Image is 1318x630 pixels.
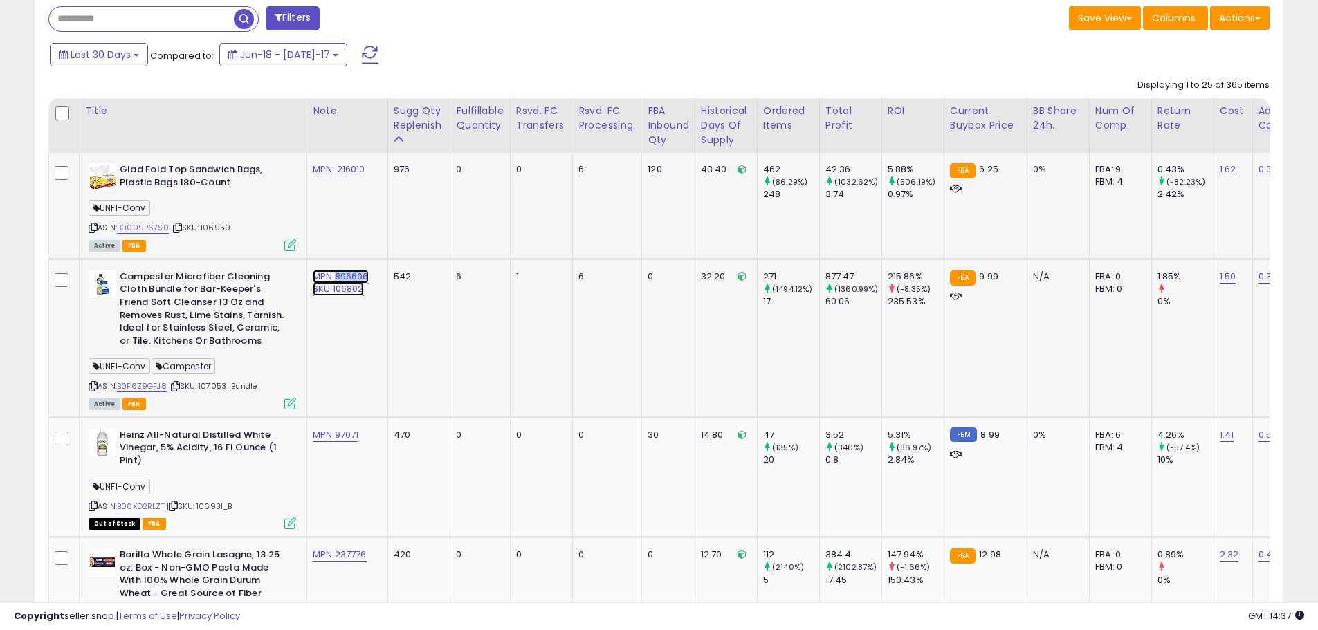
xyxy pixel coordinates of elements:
div: 112 [763,548,819,561]
div: Sugg Qty Replenish [394,104,445,133]
div: 3.74 [825,188,881,201]
div: N/A [1033,270,1079,283]
div: 0 [456,548,499,561]
button: Last 30 Days [50,43,148,66]
button: Columns [1143,6,1208,30]
button: Actions [1210,6,1270,30]
b: Heinz All-Natural Distilled White Vinegar, 5% Acidity, 16 Fl Ounce (1 Pint) [120,429,288,471]
span: All listings currently available for purchase on Amazon [89,398,120,410]
div: Note [313,104,382,118]
div: FBA: 9 [1095,163,1141,176]
div: 43.40 [701,163,747,176]
span: Last 30 Days [71,48,131,62]
a: B0009P67S0 [117,222,169,234]
span: 2025-08-17 14:37 GMT [1248,609,1304,622]
div: 0 [648,270,684,283]
div: 0 [578,429,631,441]
div: FBA inbound Qty [648,104,689,147]
div: 1 [516,270,562,283]
b: Barilla Whole Grain Lasagne, 13.25 oz. Box - Non-GMO Pasta Made With 100% Whole Grain Durum Wheat... [120,548,288,603]
div: 235.53% [888,295,944,308]
a: 2.32 [1220,548,1239,562]
div: 0.97% [888,188,944,201]
div: 248 [763,188,819,201]
span: 9.99 [979,270,998,283]
div: 0% [1157,574,1214,586]
b: Campester Microfiber Cleaning Cloth Bundle for Bar-Keeper's Friend Soft Cleanser 13 Oz and Remove... [120,270,288,351]
div: 1.85% [1157,270,1214,283]
div: 384.4 [825,548,881,561]
div: 0 [456,429,499,441]
small: (2140%) [772,562,804,573]
a: MPN 97071 [313,428,358,442]
a: 1.41 [1220,428,1234,442]
div: 6 [456,270,499,283]
div: Title [85,104,301,118]
strong: Copyright [14,609,64,622]
span: FBA [122,398,146,410]
small: (1360.99%) [834,284,879,295]
div: 20 [763,454,819,466]
span: 12.98 [979,548,1001,561]
small: (135%) [772,442,798,453]
div: 5.88% [888,163,944,176]
div: Fulfillable Quantity [456,104,504,133]
div: 0% [1033,429,1079,441]
div: 5.31% [888,429,944,441]
small: FBM [950,427,977,442]
div: 14.80 [701,429,747,441]
div: 6 [578,270,631,283]
div: 60.06 [825,295,881,308]
a: 1.62 [1220,163,1236,176]
span: All listings currently available for purchase on Amazon [89,240,120,252]
small: (-1.66%) [897,562,930,573]
small: FBA [950,548,976,564]
span: Columns [1152,11,1196,25]
div: 976 [394,163,440,176]
small: (-57.4%) [1166,442,1200,453]
a: B0F6Z9GFJ8 [117,380,167,392]
div: Cost [1220,104,1247,118]
button: Jun-18 - [DATE]-17 [219,43,347,66]
span: | SKU: 106959 [171,222,230,233]
span: Compared to: [150,49,214,62]
div: 150.43% [888,574,944,586]
a: 0.30 [1258,270,1278,284]
div: 462 [763,163,819,176]
img: 41V+FGOOSWL._SL40_.jpg [89,548,116,576]
small: (-8.35%) [897,284,931,295]
div: 420 [394,548,440,561]
a: Privacy Policy [179,609,240,622]
div: 30 [648,429,684,441]
div: seller snap | | [14,610,240,623]
div: 6 [578,163,631,176]
div: Rsvd. FC Processing [578,104,636,133]
span: UNFI-Conv [89,200,150,216]
small: FBA [950,270,976,286]
a: Terms of Use [118,609,177,622]
span: 6.25 [979,163,998,176]
div: 2.42% [1157,188,1214,201]
div: 2.84% [888,454,944,466]
div: BB Share 24h. [1033,104,1083,133]
div: 542 [394,270,440,283]
div: 17 [763,295,819,308]
span: FBA [143,518,166,530]
div: 147.94% [888,548,944,561]
button: Save View [1069,6,1141,30]
div: 0 [516,163,562,176]
div: 0 [516,429,562,441]
span: UNFI-Conv [89,358,150,374]
button: Filters [266,6,320,30]
div: 42.36 [825,163,881,176]
img: 418vVtvgxJL._SL40_.jpg [89,163,116,191]
div: FBM: 0 [1095,283,1141,295]
div: 10% [1157,454,1214,466]
div: FBM: 4 [1095,176,1141,188]
div: 0% [1033,163,1079,176]
small: (1032.62%) [834,176,879,187]
img: 41EbjVMHs7L._SL40_.jpg [89,270,116,298]
a: MPN 896696 SKU 106802 [313,270,369,296]
small: (2102.87%) [834,562,877,573]
div: Total Profit [825,104,876,133]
